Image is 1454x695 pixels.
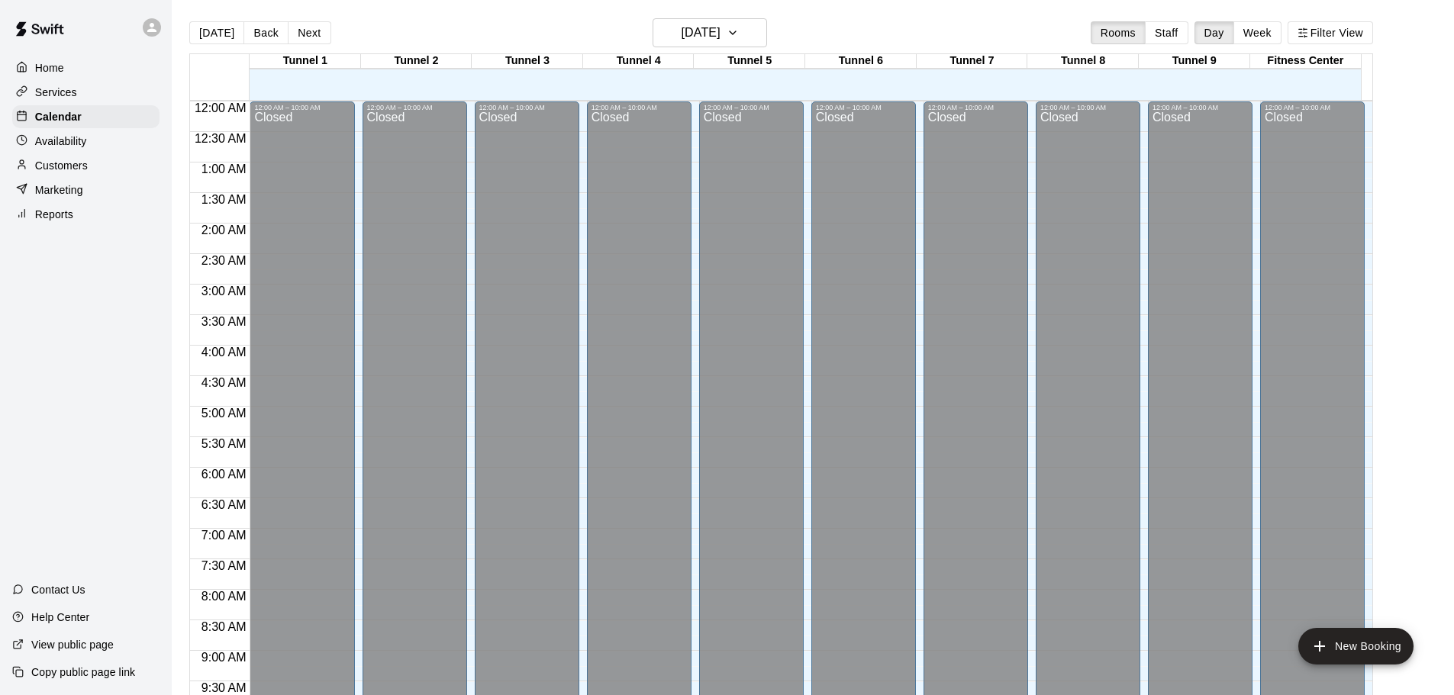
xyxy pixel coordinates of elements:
p: Customers [35,158,88,173]
div: Tunnel 8 [1027,54,1139,69]
div: 12:00 AM – 10:00 AM [1265,104,1360,111]
span: 6:00 AM [198,468,250,481]
div: 12:00 AM – 10:00 AM [367,104,463,111]
span: 6:30 AM [198,498,250,511]
div: 12:00 AM – 10:00 AM [1153,104,1248,111]
span: 7:00 AM [198,529,250,542]
span: 1:00 AM [198,162,250,175]
p: Home [35,60,64,76]
p: Help Center [31,610,89,625]
p: Copy public page link [31,664,135,680]
span: 9:00 AM [198,651,250,664]
span: 5:30 AM [198,437,250,450]
a: Customers [12,154,160,177]
div: Tunnel 5 [694,54,805,69]
p: Services [35,85,77,100]
button: Staff [1145,21,1188,44]
h6: [DATE] [682,22,721,43]
div: 12:00 AM – 10:00 AM [254,104,350,111]
p: View public page [31,637,114,652]
span: 8:00 AM [198,590,250,603]
span: 2:00 AM [198,224,250,236]
span: 4:00 AM [198,346,250,359]
p: Availability [35,134,87,149]
p: Calendar [35,109,82,124]
p: Contact Us [31,582,85,597]
div: 12:00 AM – 10:00 AM [928,104,1024,111]
div: 12:00 AM – 10:00 AM [592,104,687,111]
div: Tunnel 7 [917,54,1028,69]
div: Tunnel 3 [472,54,583,69]
button: add [1298,628,1414,664]
a: Marketing [12,179,160,201]
span: 2:30 AM [198,254,250,267]
span: 4:30 AM [198,376,250,389]
a: Reports [12,203,160,226]
div: Tunnel 1 [250,54,361,69]
a: Calendar [12,105,160,128]
button: [DATE] [653,18,767,47]
div: Tunnel 6 [805,54,917,69]
button: Next [288,21,330,44]
div: 12:00 AM – 10:00 AM [816,104,911,111]
div: Tunnel 2 [361,54,472,69]
button: Week [1233,21,1282,44]
span: 12:00 AM [191,101,250,114]
p: Reports [35,207,73,222]
span: 12:30 AM [191,132,250,145]
button: Back [243,21,289,44]
button: [DATE] [189,21,244,44]
div: Tunnel 9 [1139,54,1250,69]
span: 9:30 AM [198,681,250,694]
span: 3:30 AM [198,315,250,328]
div: 12:00 AM – 10:00 AM [704,104,799,111]
a: Availability [12,130,160,153]
span: 1:30 AM [198,193,250,206]
span: 8:30 AM [198,620,250,633]
div: 12:00 AM – 10:00 AM [1040,104,1136,111]
span: 3:00 AM [198,285,250,298]
button: Filter View [1288,21,1373,44]
button: Day [1194,21,1234,44]
button: Rooms [1091,21,1146,44]
div: Fitness Center [1250,54,1362,69]
a: Services [12,81,160,104]
a: Home [12,56,160,79]
p: Marketing [35,182,83,198]
span: 5:00 AM [198,407,250,420]
span: 7:30 AM [198,559,250,572]
div: 12:00 AM – 10:00 AM [479,104,575,111]
div: Tunnel 4 [583,54,695,69]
